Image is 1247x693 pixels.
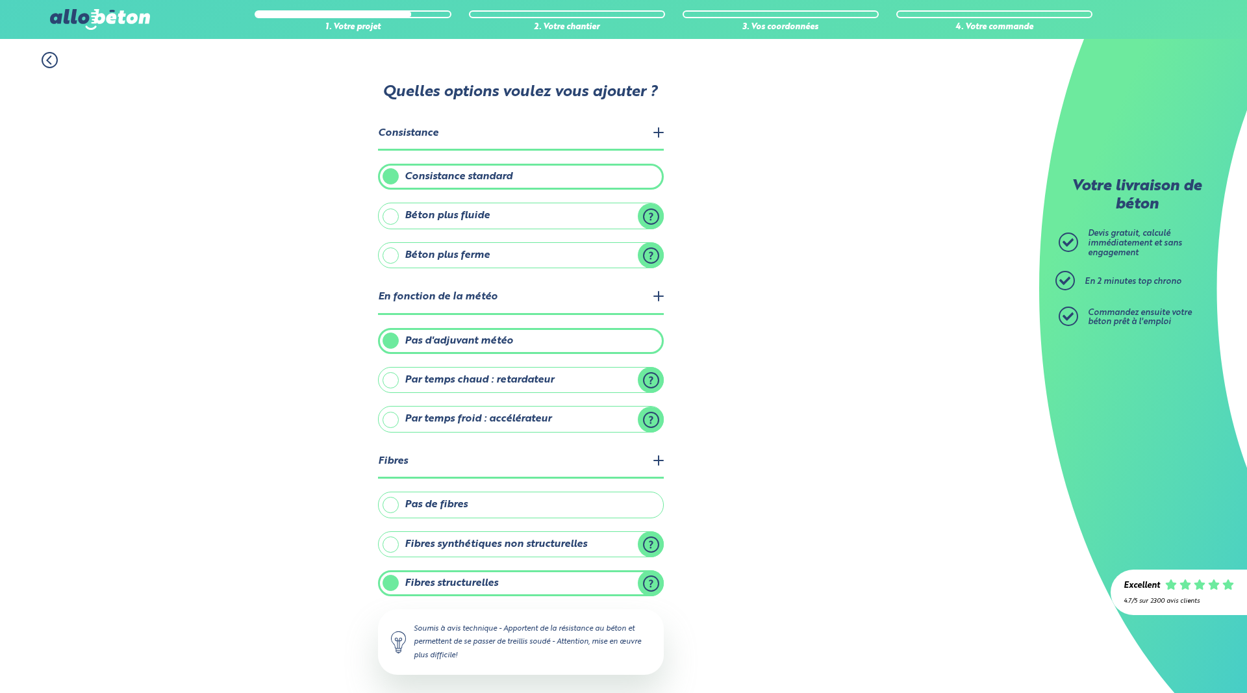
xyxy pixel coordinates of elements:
label: Fibres structurelles [378,570,664,596]
label: Béton plus fluide [378,203,664,229]
label: Consistance standard [378,164,664,190]
p: Quelles options voulez vous ajouter ? [377,84,662,102]
label: Pas d'adjuvant météo [378,328,664,354]
div: Soumis à avis technique - Apportent de la résistance au béton et permettent de se passer de treil... [378,609,664,674]
div: 1. Votre projet [255,23,451,32]
p: Votre livraison de béton [1062,178,1211,214]
span: Commandez ensuite votre béton prêt à l'emploi [1088,309,1192,327]
legend: Fibres [378,446,664,479]
span: En 2 minutes top chrono [1085,277,1181,286]
div: 2. Votre chantier [469,23,665,32]
label: Par temps froid : accélérateur [378,406,664,432]
label: Fibres synthétiques non structurelles [378,531,664,557]
div: 4.7/5 sur 2300 avis clients [1124,598,1234,605]
iframe: Help widget launcher [1131,642,1233,679]
img: allobéton [50,9,150,30]
div: 4. Votre commande [896,23,1092,32]
legend: Consistance [378,118,664,151]
label: Par temps chaud : retardateur [378,367,664,393]
legend: En fonction de la météo [378,281,664,314]
div: 3. Vos coordonnées [683,23,879,32]
div: Excellent [1124,581,1160,591]
label: Béton plus ferme [378,242,664,268]
span: Devis gratuit, calculé immédiatement et sans engagement [1088,229,1182,257]
label: Pas de fibres [378,492,664,518]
